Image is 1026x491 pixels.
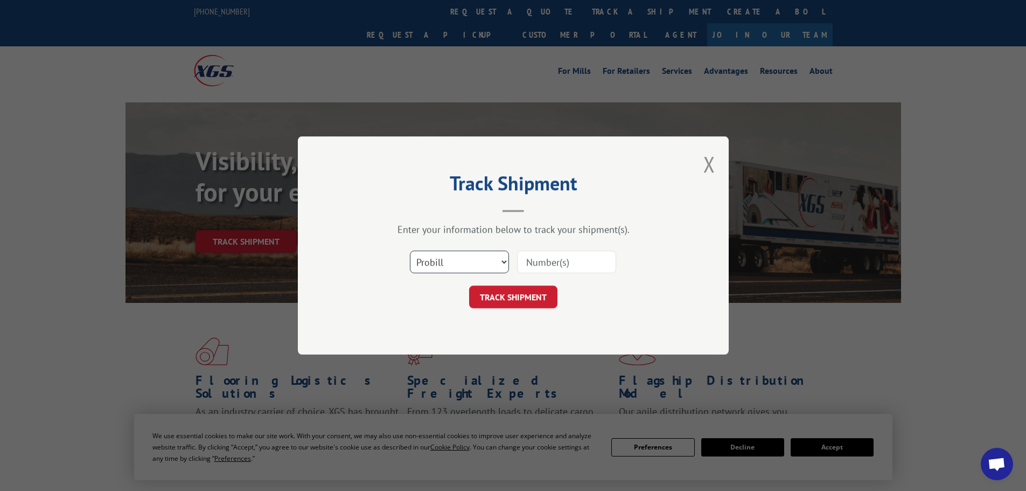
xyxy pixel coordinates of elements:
[469,286,557,308] button: TRACK SHIPMENT
[703,150,715,178] button: Close modal
[352,176,675,196] h2: Track Shipment
[981,448,1013,480] div: Open chat
[352,223,675,236] div: Enter your information below to track your shipment(s).
[517,251,616,273] input: Number(s)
